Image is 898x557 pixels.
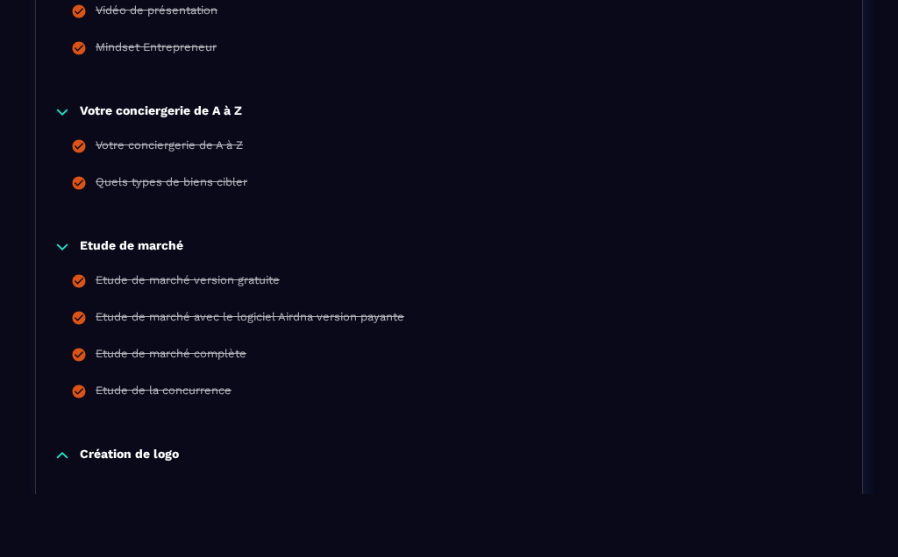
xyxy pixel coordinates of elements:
[96,347,246,366] div: Etude de marché complète
[80,103,242,121] p: Votre conciergerie de A à Z
[80,447,179,464] p: Création de logo
[96,4,217,23] div: Vidéo de présentation
[96,40,217,60] div: Mindset Entrepreneur
[96,138,243,158] div: Votre conciergerie de A à Z
[96,310,404,329] div: Etude de marché avec le logiciel Airdna version payante
[96,273,280,293] div: Etude de marché version gratuite
[96,175,247,194] div: Quels types de biens cibler
[80,238,183,256] p: Etude de marché
[96,384,232,403] div: Etude de la concurrence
